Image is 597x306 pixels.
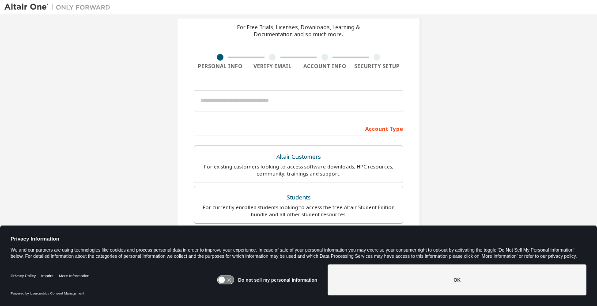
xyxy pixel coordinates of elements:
div: Students [200,191,397,204]
div: For currently enrolled students looking to access the free Altair Student Edition bundle and all ... [200,204,397,218]
div: Altair Customers [200,151,397,163]
img: Altair One [4,3,115,11]
div: For existing customers looking to access software downloads, HPC resources, community, trainings ... [200,163,397,177]
div: Verify Email [246,63,299,70]
div: For Free Trials, Licenses, Downloads, Learning & Documentation and so much more. [237,24,360,38]
div: Account Type [194,121,403,135]
div: Create an Altair One Account [227,8,370,19]
div: Account Info [298,63,351,70]
div: Personal Info [194,63,246,70]
div: Security Setup [351,63,404,70]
